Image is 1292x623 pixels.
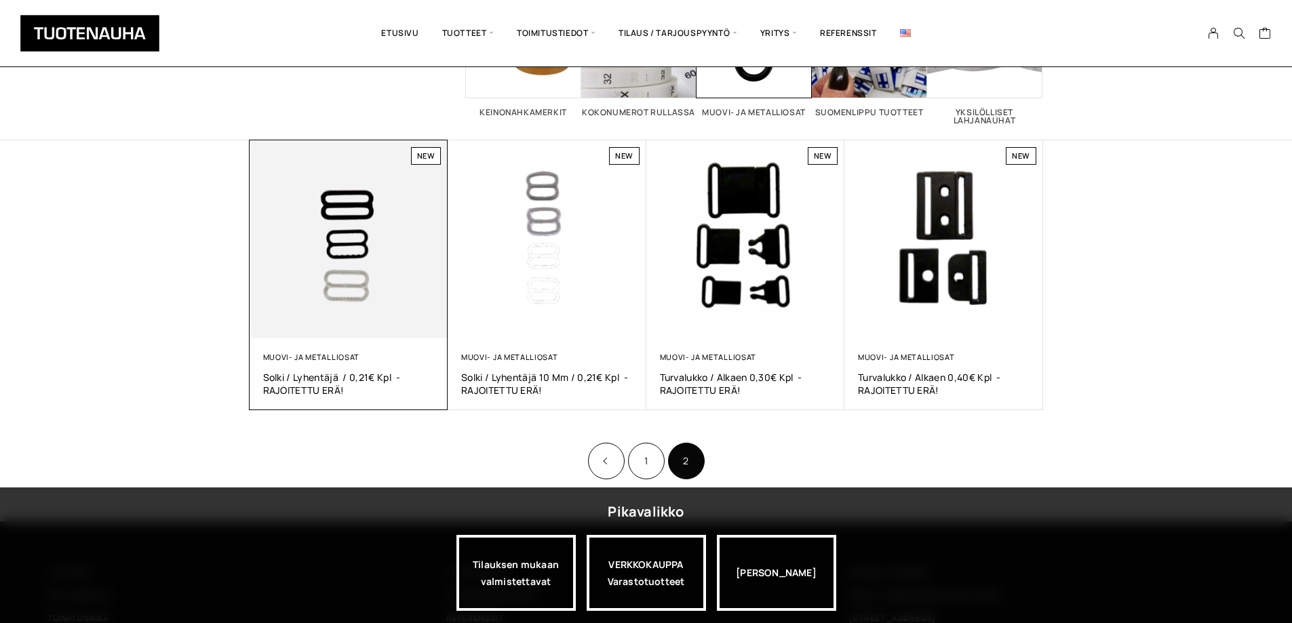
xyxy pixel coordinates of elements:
[263,371,435,397] a: Solki / lyhentäjä / 0,21€ kpl -RAJOITETTU ERÄ!
[808,10,888,56] a: Referenssit
[668,443,705,479] span: Sivu 2
[263,352,359,362] a: Muovi- ja metalliosat
[660,352,756,362] a: Muovi- ja metalliosat
[587,535,706,611] a: VERKKOKAUPPAVarastotuotteet
[697,108,812,117] h2: Muovi- ja metalliosat
[461,371,633,397] a: Solki / lyhentäjä 10 mm / 0,21€ kpl -RAJOITETTU ERÄ!
[1259,26,1272,43] a: Cart
[927,108,1042,125] h2: Yksilölliset lahjanauhat
[812,108,927,117] h2: Suomenlippu tuotteet
[900,29,911,37] img: English
[456,535,576,611] a: Tilauksen mukaan valmistettavat
[858,352,954,362] a: Muovi- ja metalliosat
[628,443,665,479] a: Sivu 1
[431,10,505,56] span: Tuotteet
[660,371,831,397] a: Turvalukko / alkaen 0,30€ kpl -RAJOITETTU ERÄ!
[858,371,1030,397] a: Turvalukko / alkaen 0,40€ kpl -RAJOITETTU ERÄ!
[1200,27,1227,39] a: My Account
[461,352,557,362] a: Muovi- ja metalliosat
[505,10,607,56] span: Toimitustiedot
[1226,27,1252,39] button: Search
[717,535,836,611] div: [PERSON_NAME]
[250,441,1043,481] nav: Product Pagination
[607,10,749,56] span: Tilaus / Tarjouspyyntö
[581,108,697,117] h2: Kokonumerot rullassa
[370,10,430,56] a: Etusivu
[749,10,808,56] span: Yritys
[466,108,581,117] h2: Keinonahkamerkit
[587,535,706,611] div: VERKKOKAUPPA Varastotuotteet
[608,500,684,524] div: Pikavalikko
[20,15,159,52] img: Tuotenauha Oy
